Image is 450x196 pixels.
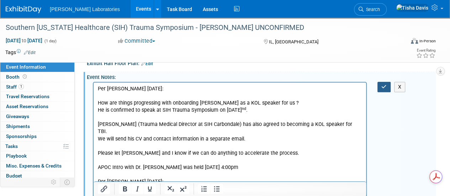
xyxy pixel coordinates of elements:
div: Event Notes: [87,72,436,81]
button: X [394,82,406,92]
a: Staff1 [0,82,74,92]
span: Sponsorships [6,133,37,139]
a: Giveaways [0,112,74,121]
div: Event Rating [416,49,435,52]
span: Booth [6,74,28,80]
button: Committed [116,37,158,45]
a: Sponsorships [0,132,74,141]
a: Shipments [0,122,74,131]
button: Subscript [165,184,177,194]
button: Insert/edit link [98,184,110,194]
span: to [21,38,27,43]
button: Underline [144,184,156,194]
a: Misc. Expenses & Credits [0,161,74,171]
button: Numbered list [198,184,210,194]
span: Search [364,7,380,12]
span: 1 [18,84,24,89]
span: Event Information [6,64,46,70]
a: Playbook [0,151,74,161]
span: Travel Reservations [6,94,49,99]
span: Tasks [5,143,18,149]
div: In-Person [419,38,436,44]
button: Superscript [177,184,189,194]
span: IL, [GEOGRAPHIC_DATA] [269,39,318,44]
div: Southern [US_STATE] Healthcare (SIH) Trauma Symposium - [PERSON_NAME] UNCONFIRMED [3,21,399,34]
a: Search [354,3,387,16]
a: Event Information [0,62,74,72]
a: Edit [141,61,153,66]
sup: nd [211,110,216,114]
span: [DATE] [DATE] [5,37,43,44]
td: Tags [5,49,36,56]
span: Asset Reservations [6,104,48,109]
a: Booth [0,72,74,82]
button: Bullet list [211,184,223,194]
sup: nd [148,24,153,28]
button: Bold [119,184,131,194]
span: Booth not reserved yet [21,74,28,79]
a: Tasks [0,142,74,151]
img: Tisha Davis [396,4,429,12]
img: Format-Inperson.png [411,38,418,44]
span: Misc. Expenses & Credits [6,163,62,169]
a: Edit [24,50,36,55]
td: Personalize Event Tab Strip [48,178,60,187]
span: Shipments [6,123,30,129]
div: Event Format [373,37,436,48]
span: Playbook [6,153,27,159]
span: Staff [6,84,24,90]
a: Budget [0,171,74,181]
span: Giveaways [6,113,29,119]
img: ExhibitDay [6,6,41,13]
button: Italic [131,184,143,194]
span: (1 day) [44,39,57,43]
a: Asset Reservations [0,102,74,111]
td: Toggle Event Tabs [60,178,75,187]
span: Budget [6,173,22,179]
a: Travel Reservations [0,92,74,101]
span: [PERSON_NAME] Laboratories [50,6,120,12]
